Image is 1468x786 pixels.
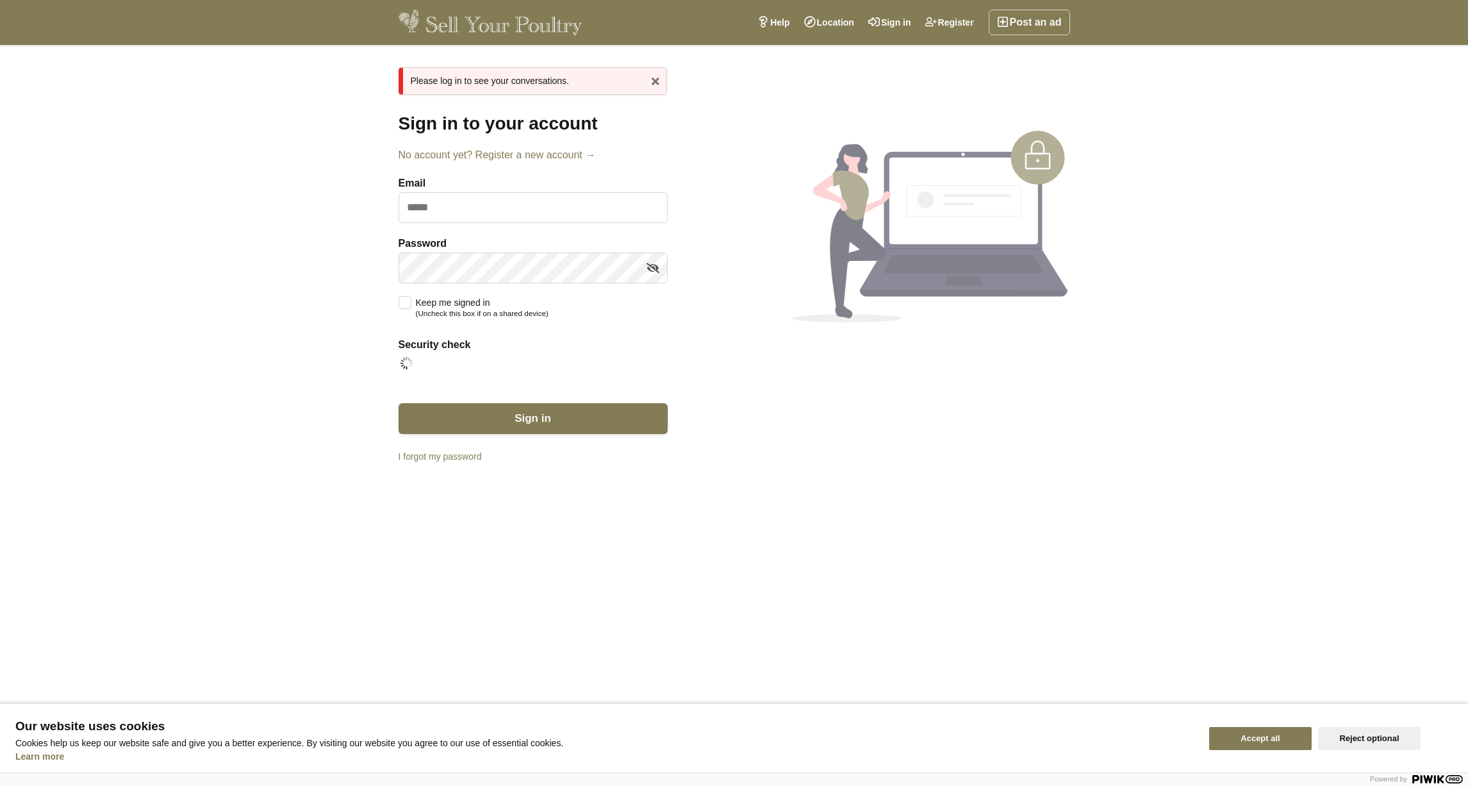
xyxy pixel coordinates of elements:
span: Powered by [1370,775,1407,783]
button: Sign in [399,403,668,434]
img: Sell Your Poultry [399,10,582,35]
span: Our website uses cookies [15,720,1194,733]
a: Post an ad [989,10,1070,35]
div: Please log in to see your conversations. [399,67,667,95]
button: Reject optional [1318,727,1421,750]
span: Sign in [515,412,551,424]
a: Help [750,10,796,35]
button: Accept all [1209,727,1312,750]
a: Show/hide password [643,258,663,278]
p: Cookies help us keep our website safe and give you a better experience. By visiting our website y... [15,738,1194,748]
small: (Uncheck this box if on a shared device) [416,309,548,317]
a: Learn more [15,751,64,762]
a: Location [797,10,861,35]
label: Password [399,236,668,251]
a: No account yet? Register a new account → [399,147,668,163]
a: Register [918,10,981,35]
a: I forgot my password [399,450,668,464]
label: Security check [399,337,668,353]
label: Email [399,176,668,191]
a: Sign in [861,10,918,35]
a: x [646,71,665,90]
h1: Sign in to your account [399,113,668,135]
label: Keep me signed in [399,296,548,319]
